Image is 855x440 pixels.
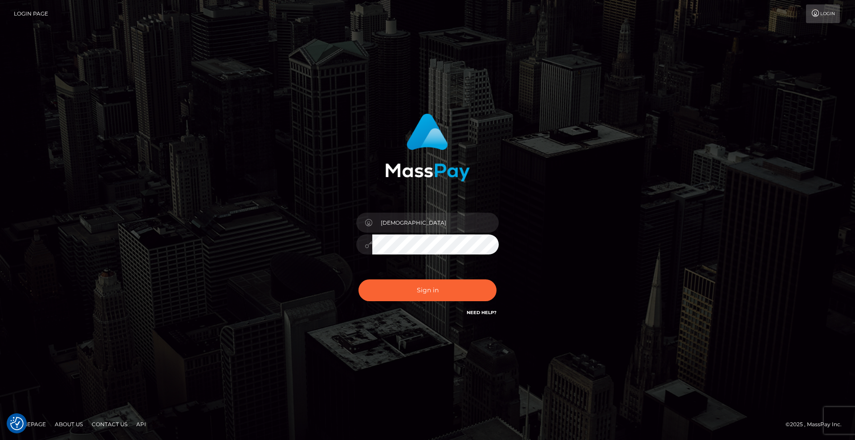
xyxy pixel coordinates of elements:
[358,279,497,301] button: Sign in
[88,417,131,431] a: Contact Us
[14,4,48,23] a: Login Page
[806,4,840,23] a: Login
[385,113,470,182] img: MassPay Login
[467,310,497,315] a: Need Help?
[786,420,848,429] div: © 2025 , MassPay Inc.
[10,417,24,430] img: Revisit consent button
[133,417,150,431] a: API
[51,417,86,431] a: About Us
[10,417,24,430] button: Consent Preferences
[10,417,49,431] a: Homepage
[372,213,499,233] input: Username...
